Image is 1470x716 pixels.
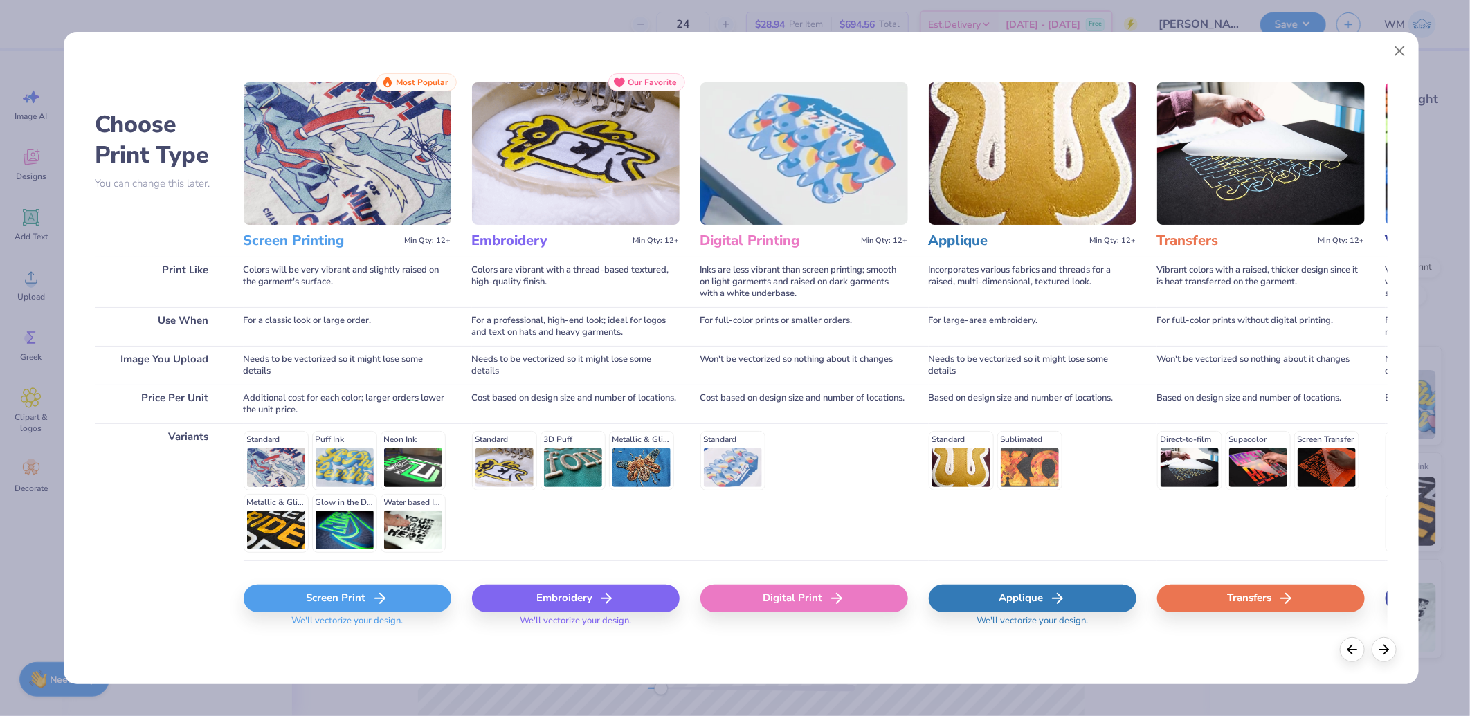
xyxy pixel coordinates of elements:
[244,232,399,250] h3: Screen Printing
[700,232,856,250] h3: Digital Printing
[472,585,680,612] div: Embroidery
[1318,236,1365,246] span: Min Qty: 12+
[95,178,223,190] p: You can change this later.
[514,615,637,635] span: We'll vectorize your design.
[862,236,908,246] span: Min Qty: 12+
[971,615,1094,635] span: We'll vectorize your design.
[95,423,223,560] div: Variants
[286,615,408,635] span: We'll vectorize your design.
[929,257,1136,307] div: Incorporates various fabrics and threads for a raised, multi-dimensional, textured look.
[95,307,223,346] div: Use When
[244,82,451,225] img: Screen Printing
[244,307,451,346] div: For a classic look or large order.
[95,346,223,385] div: Image You Upload
[472,257,680,307] div: Colors are vibrant with a thread-based textured, high-quality finish.
[700,82,908,225] img: Digital Printing
[1157,232,1313,250] h3: Transfers
[472,385,680,423] div: Cost based on design size and number of locations.
[472,346,680,385] div: Needs to be vectorized so it might lose some details
[929,346,1136,385] div: Needs to be vectorized so it might lose some details
[1157,585,1365,612] div: Transfers
[472,232,628,250] h3: Embroidery
[95,109,223,170] h2: Choose Print Type
[929,585,1136,612] div: Applique
[1157,307,1365,346] div: For full-color prints without digital printing.
[95,385,223,423] div: Price Per Unit
[472,307,680,346] div: For a professional, high-end look; ideal for logos and text on hats and heavy garments.
[700,346,908,385] div: Won't be vectorized so nothing about it changes
[700,385,908,423] div: Cost based on design size and number of locations.
[472,82,680,225] img: Embroidery
[1157,346,1365,385] div: Won't be vectorized so nothing about it changes
[1157,385,1365,423] div: Based on design size and number of locations.
[397,77,449,87] span: Most Popular
[700,585,908,612] div: Digital Print
[95,257,223,307] div: Print Like
[929,82,1136,225] img: Applique
[244,257,451,307] div: Colors will be very vibrant and slightly raised on the garment's surface.
[1157,82,1365,225] img: Transfers
[700,307,908,346] div: For full-color prints or smaller orders.
[633,236,680,246] span: Min Qty: 12+
[1157,257,1365,307] div: Vibrant colors with a raised, thicker design since it is heat transferred on the garment.
[628,77,678,87] span: Our Favorite
[244,585,451,612] div: Screen Print
[700,257,908,307] div: Inks are less vibrant than screen printing; smooth on light garments and raised on dark garments ...
[1090,236,1136,246] span: Min Qty: 12+
[929,385,1136,423] div: Based on design size and number of locations.
[244,346,451,385] div: Needs to be vectorized so it might lose some details
[929,307,1136,346] div: For large-area embroidery.
[1386,38,1413,64] button: Close
[405,236,451,246] span: Min Qty: 12+
[929,232,1085,250] h3: Applique
[244,385,451,423] div: Additional cost for each color; larger orders lower the unit price.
